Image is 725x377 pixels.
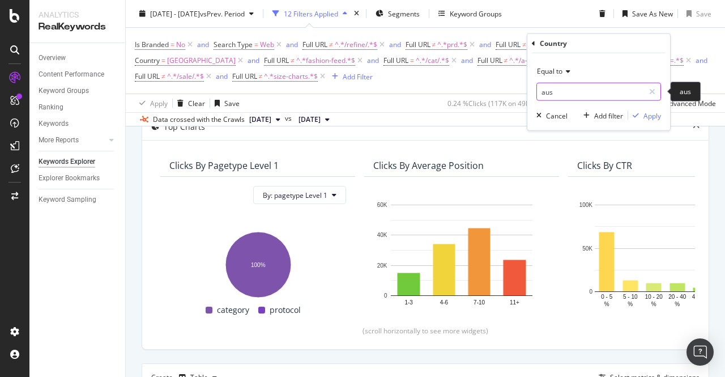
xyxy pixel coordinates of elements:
[675,300,680,307] text: %
[169,226,346,299] svg: A chart.
[367,56,379,65] div: and
[388,9,420,18] span: Segments
[670,82,701,101] div: aus
[39,156,95,168] div: Keywords Explorer
[294,113,334,126] button: [DATE]
[540,39,567,48] div: Country
[197,40,209,49] div: and
[474,299,485,305] text: 7-10
[39,69,104,81] div: Content Performance
[249,115,271,125] span: 2025 Sep. 30th
[377,232,387,238] text: 40K
[286,40,298,49] div: and
[645,293,663,299] text: 10 - 20
[153,115,245,125] div: Data crossed with the Crawls
[161,56,165,65] span: =
[253,186,346,204] button: By: pagetype Level 1
[367,55,379,66] button: and
[254,40,258,49] span: =
[594,111,623,120] div: Add filter
[343,71,373,81] div: Add Filter
[377,262,387,268] text: 20K
[248,55,259,66] button: and
[39,172,100,184] div: Explorer Bookmarks
[224,98,240,108] div: Save
[377,202,387,208] text: 60K
[461,55,473,66] button: and
[268,5,352,23] button: 12 Filters Applied
[135,71,160,81] span: Full URL
[447,98,534,108] div: 0.24 % Clicks ( 117K on 49M )
[432,40,436,49] span: ≠
[167,53,236,69] span: [GEOGRAPHIC_DATA]
[389,39,401,50] button: and
[327,70,373,83] button: Add Filter
[176,37,185,53] span: No
[197,39,209,50] button: and
[440,299,449,305] text: 4-6
[150,9,200,18] span: [DATE] - [DATE]
[335,37,377,53] span: ^.*/refine/.*$
[39,172,117,184] a: Explorer Bookmarks
[216,71,228,81] div: and
[696,56,707,65] div: and
[696,9,711,18] div: Save
[461,56,473,65] div: and
[216,71,228,82] button: and
[39,101,63,113] div: Ranking
[251,261,266,268] text: 100%
[384,293,387,299] text: 0
[450,9,502,18] div: Keyword Groups
[406,40,430,49] span: Full URL
[156,326,695,336] div: (scroll horizontally to see more widgets)
[532,110,568,121] button: Cancel
[496,40,521,49] span: Full URL
[39,134,106,146] a: More Reports
[150,98,168,108] div: Apply
[39,194,96,206] div: Keyword Sampling
[329,40,333,49] span: ≠
[696,55,707,66] button: and
[643,111,661,120] div: Apply
[39,85,117,97] a: Keyword Groups
[39,20,116,33] div: RealKeywords
[668,293,686,299] text: 20 - 40
[682,5,711,23] button: Save
[245,113,285,126] button: [DATE]
[164,121,205,133] div: Top Charts
[373,199,550,313] svg: A chart.
[577,160,632,171] div: Clicks By CTR
[232,71,257,81] span: Full URL
[39,118,117,130] a: Keywords
[135,94,168,112] button: Apply
[692,293,710,299] text: 40 - 70
[248,56,259,65] div: and
[479,40,491,49] div: and
[618,5,673,23] button: Save As New
[601,293,612,299] text: 0 - 5
[39,134,79,146] div: More Reports
[410,56,414,65] span: =
[286,39,298,50] button: and
[173,94,205,112] button: Clear
[39,52,66,64] div: Overview
[39,101,117,113] a: Ranking
[264,69,318,84] span: ^.*size-charts.*$
[214,40,253,49] span: Search Type
[170,40,174,49] span: =
[651,300,656,307] text: %
[582,245,592,251] text: 50K
[135,56,160,65] span: Country
[404,299,413,305] text: 1-3
[477,56,502,65] span: Full URL
[373,160,484,171] div: Clicks By Average Position
[296,53,355,69] span: ^.*fashion-feed.*$
[352,8,361,19] div: times
[39,52,117,64] a: Overview
[39,194,117,206] a: Keyword Sampling
[383,56,408,65] span: Full URL
[628,110,661,121] button: Apply
[579,202,593,208] text: 100K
